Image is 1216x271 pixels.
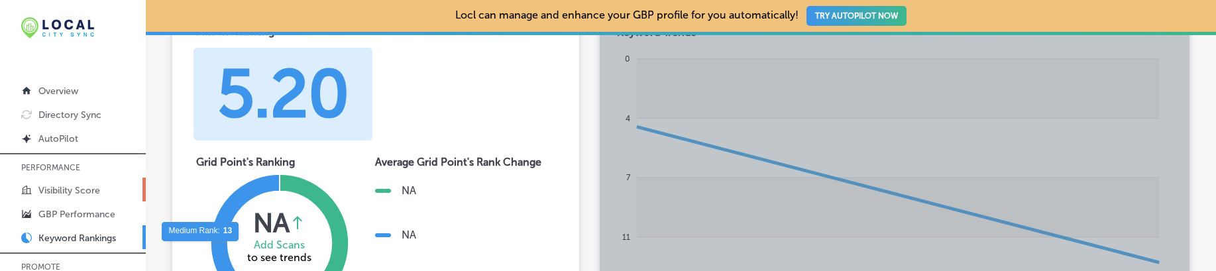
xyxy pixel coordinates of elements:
p: Directory Sync [38,109,101,121]
div: to see trends [243,239,315,264]
div: Add Scans [243,239,315,251]
img: 12321ecb-abad-46dd-be7f-2600e8d3409flocal-city-sync-logo-rectangle.png [21,17,94,38]
p: AutoPilot [38,133,78,144]
div: NA [402,229,416,241]
p: Keyword Rankings [38,233,116,244]
div: Average Grid Point's Rank Change [375,156,541,168]
p: GBP Performance [38,209,115,220]
div: NA [402,184,416,197]
div: Grid Point's Ranking [196,156,362,168]
div: 5.20 [217,54,349,134]
p: Visibility Score [38,185,100,196]
div: NA [253,207,290,239]
p: Overview [38,85,78,97]
button: TRY AUTOPILOT NOW [806,6,907,26]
